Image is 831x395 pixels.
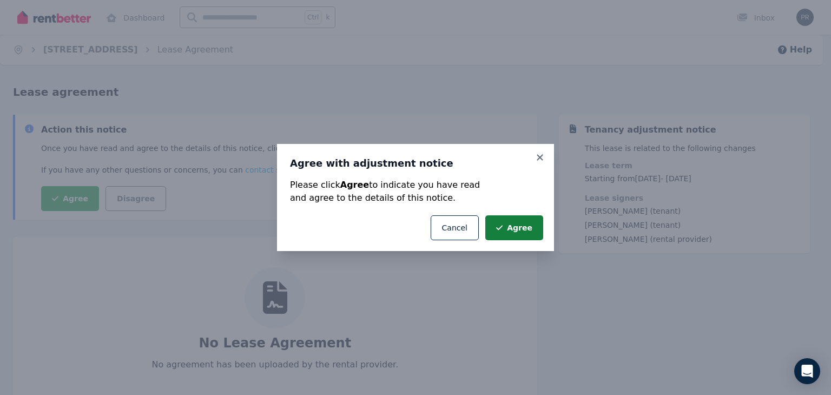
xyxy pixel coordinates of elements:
div: Open Intercom Messenger [794,358,820,384]
strong: Agree [340,180,369,190]
p: Please click to indicate you have read and agree to the details of this notice. [290,179,541,205]
button: Cancel [431,215,479,240]
button: Agree [485,215,543,240]
h3: Agree with adjustment notice [290,157,541,170]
